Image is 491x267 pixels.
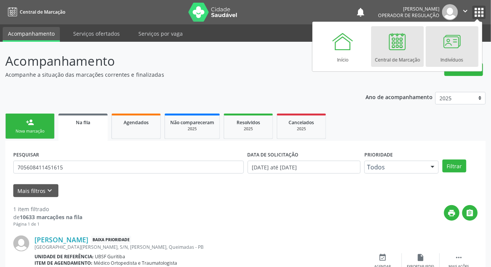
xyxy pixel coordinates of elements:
span: Não compareceram [170,119,214,126]
img: img [442,4,458,20]
a: Indivíduos [426,26,478,67]
div: 1 item filtrado [13,205,82,213]
i: keyboard_arrow_down [46,186,54,195]
a: Serviços ofertados [68,27,125,40]
strong: 10633 marcações na fila [20,213,82,221]
b: Unidade de referência: [35,253,94,260]
span: Central de Marcação [20,9,65,15]
i:  [455,253,463,262]
a: Central de Marcação [371,26,424,67]
a: Acompanhamento [3,27,60,42]
a: [PERSON_NAME] [35,235,88,244]
i:  [461,7,469,15]
span: UBSF Guritiba [95,253,125,260]
img: img [13,235,29,251]
span: Na fila [76,119,90,126]
div: 2025 [282,126,320,132]
input: Selecione um intervalo [248,161,361,174]
p: Acompanhamento [5,52,342,71]
span: Todos [367,163,423,171]
div: de [13,213,82,221]
span: Médico Ortopedista e Traumatologista [94,260,177,266]
span: Agendados [124,119,149,126]
b: Item de agendamento: [35,260,93,266]
div: person_add [26,118,34,126]
div: [PERSON_NAME] [378,6,439,12]
a: Serviços por vaga [133,27,188,40]
span: Cancelados [289,119,314,126]
i: print [448,209,456,217]
i:  [466,209,474,217]
div: [GEOGRAPHIC_DATA][PERSON_NAME], S/N, [PERSON_NAME], Queimadas - PB [35,244,364,250]
i: insert_drive_file [417,253,425,262]
div: Nova marcação [11,128,49,134]
span: Operador de regulação [378,12,439,19]
button: apps [472,6,486,19]
div: 2025 [229,126,267,132]
p: Acompanhe a situação das marcações correntes e finalizadas [5,71,342,79]
div: Página 1 de 1 [13,221,82,228]
button: Filtrar [442,160,466,172]
input: Nome, CNS [13,161,244,174]
label: PESQUISAR [13,149,39,161]
button: print [444,205,460,221]
button: Mais filtroskeyboard_arrow_down [13,184,58,197]
div: 2025 [170,126,214,132]
p: Ano de acompanhamento [366,92,433,101]
button:  [462,205,478,221]
a: Início [317,26,369,67]
span: Baixa Prioridade [91,236,131,244]
button: notifications [355,7,366,17]
i: event_available [379,253,387,262]
label: Prioridade [364,149,393,161]
label: DATA DE SOLICITAÇÃO [248,149,299,161]
button:  [458,4,472,20]
span: Resolvidos [237,119,260,126]
a: Central de Marcação [5,6,65,18]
